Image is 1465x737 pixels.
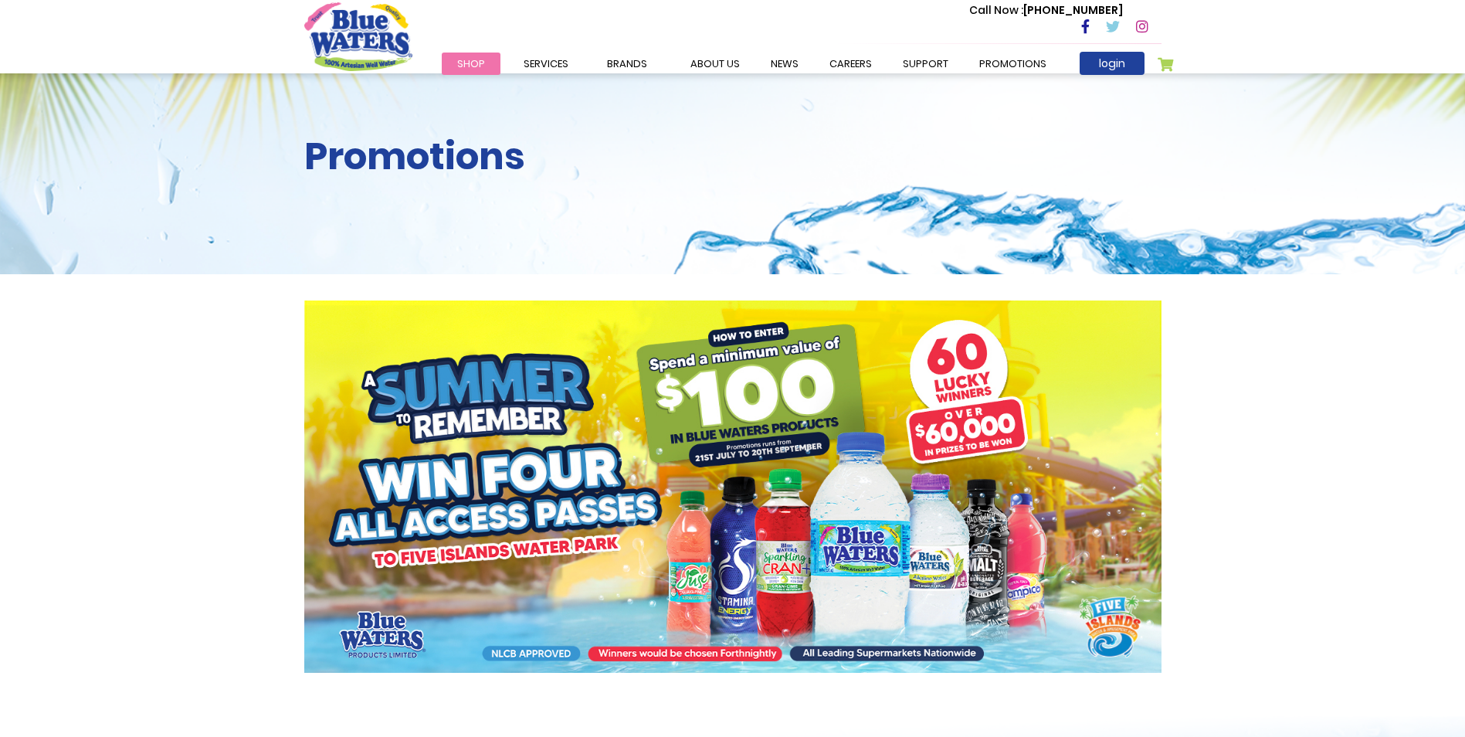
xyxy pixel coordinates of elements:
h2: Promotions [304,134,1161,179]
a: Promotions [964,53,1062,75]
a: store logo [304,2,412,70]
a: careers [814,53,887,75]
a: support [887,53,964,75]
span: Shop [457,56,485,71]
span: Services [524,56,568,71]
span: Call Now : [969,2,1023,18]
span: Brands [607,56,647,71]
a: News [755,53,814,75]
p: [PHONE_NUMBER] [969,2,1123,19]
a: about us [675,53,755,75]
a: login [1080,52,1145,75]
